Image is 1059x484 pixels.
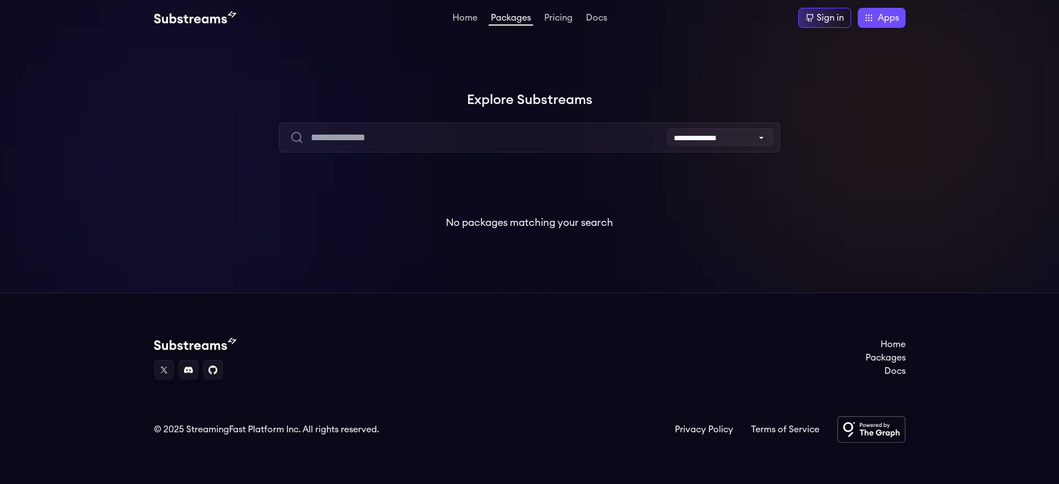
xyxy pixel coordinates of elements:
img: Substream's logo [154,11,236,24]
a: Packages [866,351,906,364]
a: Terms of Service [751,423,819,436]
p: No packages matching your search [446,215,613,230]
a: Docs [866,364,906,378]
div: Sign in [817,11,844,24]
a: Home [450,13,480,24]
span: Apps [878,11,899,24]
a: Privacy Policy [675,423,733,436]
img: Substream's logo [154,338,236,351]
div: © 2025 StreamingFast Platform Inc. All rights reserved. [154,423,379,436]
a: Packages [489,13,533,26]
h1: Explore Substreams [154,89,906,111]
a: Pricing [542,13,575,24]
a: Sign in [798,8,851,28]
img: Powered by The Graph [837,416,906,443]
a: Home [866,338,906,351]
a: Docs [584,13,609,24]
